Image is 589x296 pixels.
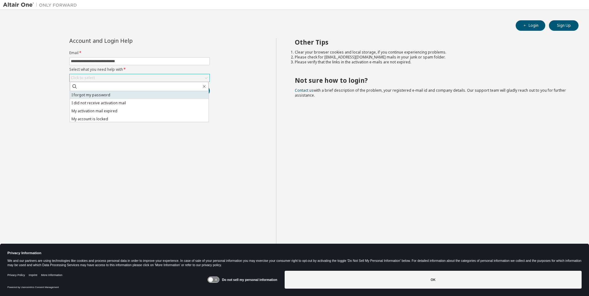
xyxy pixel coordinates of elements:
li: I forgot my password [70,91,209,99]
div: Click to select [70,74,209,82]
span: with a brief description of the problem, your registered e-mail id and company details. Our suppo... [295,88,566,98]
label: Email [69,50,210,55]
h2: Other Tips [295,38,568,46]
li: Clear your browser cookies and local storage, if you continue experiencing problems. [295,50,568,55]
button: Login [516,20,545,31]
button: Sign Up [549,20,579,31]
img: Altair One [3,2,80,8]
li: Please verify that the links in the activation e-mails are not expired. [295,60,568,65]
div: Account and Login Help [69,38,182,43]
h2: Not sure how to login? [295,76,568,84]
a: Contact us [295,88,314,93]
li: Please check for [EMAIL_ADDRESS][DOMAIN_NAME] mails in your junk or spam folder. [295,55,568,60]
div: Click to select [71,75,95,80]
label: Select what you need help with [69,67,210,72]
